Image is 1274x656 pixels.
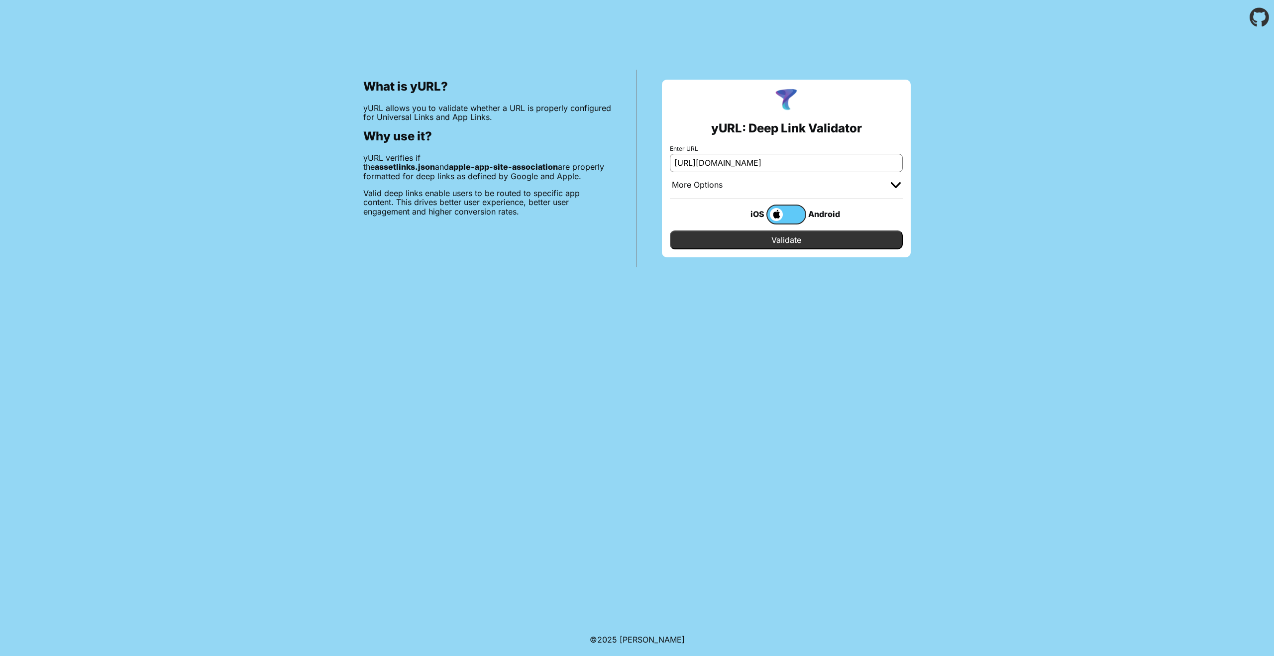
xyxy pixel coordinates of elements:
footer: © [590,623,685,656]
img: chevron [891,182,901,188]
label: Enter URL [670,145,903,152]
p: yURL verifies if the and are properly formatted for deep links as defined by Google and Apple. [363,153,612,181]
p: yURL allows you to validate whether a URL is properly configured for Universal Links and App Links. [363,104,612,122]
p: Valid deep links enable users to be routed to specific app content. This drives better user exper... [363,189,612,216]
div: Android [806,208,846,220]
input: Validate [670,230,903,249]
h2: Why use it? [363,129,612,143]
b: assetlinks.json [375,162,435,172]
h2: yURL: Deep Link Validator [711,121,862,135]
a: Michael Ibragimchayev's Personal Site [620,635,685,645]
h2: What is yURL? [363,80,612,94]
span: 2025 [597,635,617,645]
img: yURL Logo [773,88,799,113]
div: More Options [672,180,723,190]
div: iOS [727,208,766,220]
b: apple-app-site-association [449,162,558,172]
input: e.g. https://app.chayev.com/xyx [670,154,903,172]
